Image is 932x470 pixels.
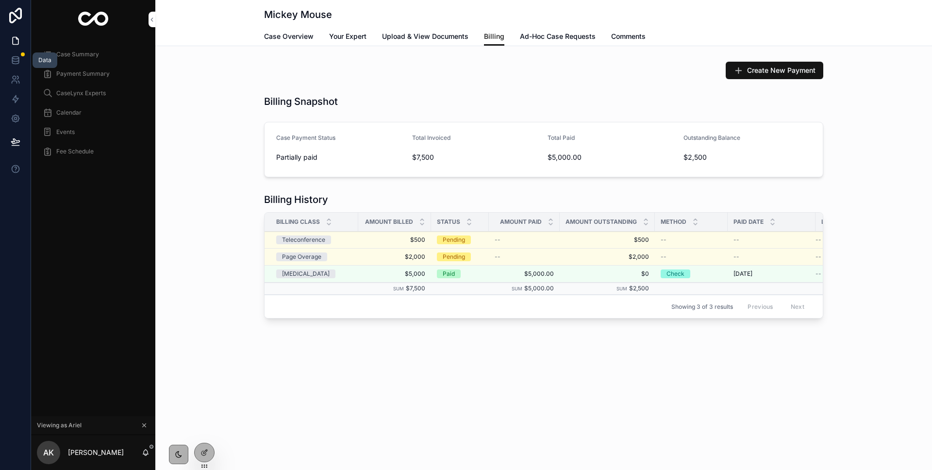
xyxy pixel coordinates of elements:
span: $7,500 [412,152,540,162]
span: Ad-Hoc Case Requests [520,32,596,41]
a: -- [815,270,877,278]
span: [DATE] [733,270,752,278]
a: $5,000.00 [495,270,554,278]
span: Create New Payment [747,66,815,75]
span: Paid Date [733,218,764,226]
a: -- [495,253,554,261]
span: -- [815,270,821,278]
div: Teleconference [282,235,325,244]
small: Sum [512,286,522,291]
span: AK [43,447,54,458]
span: Amount Billed [365,218,413,226]
span: Total Invoiced [412,134,450,141]
button: Create New Payment [726,62,823,79]
span: Calendar [56,109,82,117]
h1: Mickey Mouse [264,8,332,21]
a: -- [661,253,722,261]
span: $2,000 [566,253,649,261]
span: -- [661,253,666,261]
a: -- [661,236,722,244]
div: [MEDICAL_DATA] [282,269,330,278]
span: Outstanding Balance [683,134,740,141]
a: $500 [364,236,425,244]
span: Events [56,128,75,136]
span: Comments [611,32,646,41]
span: Method [661,218,686,226]
span: Upload & View Documents [382,32,468,41]
a: Upload & View Documents [382,28,468,47]
h1: Billing History [264,193,328,206]
a: $0 [566,270,649,278]
img: App logo [78,12,109,27]
a: Teleconference [276,235,352,244]
a: -- [733,236,810,244]
a: -- [495,236,554,244]
div: Page Overage [282,252,321,261]
a: Events [37,123,150,141]
span: Status [437,218,460,226]
span: Showing 3 of 3 results [671,303,733,311]
div: Check [666,269,684,278]
a: [MEDICAL_DATA] [276,269,352,278]
span: -- [815,253,821,261]
span: $7,500 [406,285,425,292]
a: Your Expert [329,28,366,47]
span: Case Summary [56,50,99,58]
span: -- [733,253,739,261]
a: -- [815,253,877,261]
h1: Billing Snapshot [264,95,338,108]
span: Amount Outstanding [566,218,637,226]
a: Calendar [37,104,150,121]
span: Case Overview [264,32,314,41]
a: Ad-Hoc Case Requests [520,28,596,47]
small: Sum [393,286,404,291]
span: $5,000 [364,270,425,278]
a: Paid [437,269,483,278]
span: $5,000.00 [524,285,554,292]
span: -- [661,236,666,244]
span: -- [495,236,500,244]
span: Fee Schedule [56,148,94,155]
span: $2,500 [683,152,812,162]
span: $5,000.00 [548,152,676,162]
a: Pending [437,252,483,261]
span: Viewing as Ariel [37,421,82,429]
a: Case Overview [264,28,314,47]
span: Partially paid [276,152,404,162]
div: Pending [443,235,465,244]
div: Data [38,56,51,64]
a: Fee Schedule [37,143,150,160]
a: $2,000 [364,253,425,261]
div: scrollable content [31,39,155,173]
span: Payment Summary [56,70,110,78]
a: CaseLynx Experts [37,84,150,102]
a: [DATE] [733,270,810,278]
span: Your Expert [329,32,366,41]
a: Comments [611,28,646,47]
span: CaseLynx Experts [56,89,106,97]
span: -- [495,253,500,261]
a: Case Summary [37,46,150,63]
a: Billing [484,28,504,46]
div: Pending [443,252,465,261]
span: Billing Class [276,218,320,226]
a: -- [733,253,810,261]
span: Amount Paid [500,218,542,226]
span: Billing [484,32,504,41]
a: Page Overage [276,252,352,261]
a: Check [661,269,722,278]
a: Payment Summary [37,65,150,83]
div: Paid [443,269,455,278]
span: Total Paid [548,134,575,141]
small: Sum [616,286,627,291]
a: -- [815,236,877,244]
span: -- [815,236,821,244]
a: $500 [566,236,649,244]
span: Line Description [821,218,870,226]
span: -- [733,236,739,244]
